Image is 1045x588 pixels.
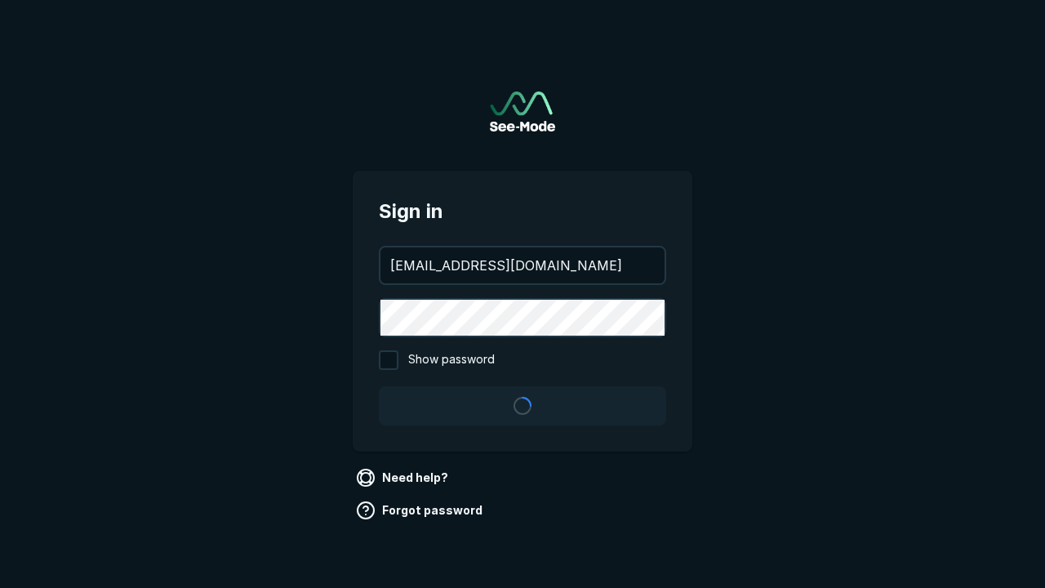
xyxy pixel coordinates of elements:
input: your@email.com [380,247,665,283]
span: Show password [408,350,495,370]
span: Sign in [379,197,666,226]
a: Need help? [353,465,455,491]
a: Go to sign in [490,91,555,131]
a: Forgot password [353,497,489,523]
img: See-Mode Logo [490,91,555,131]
